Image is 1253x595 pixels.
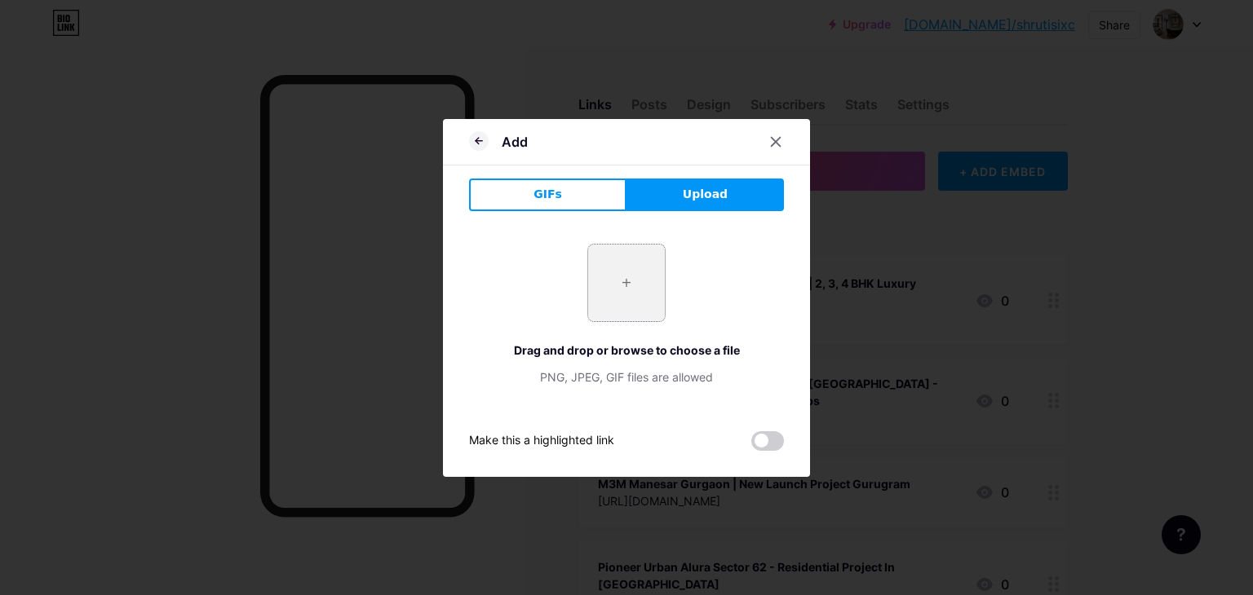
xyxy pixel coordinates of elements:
button: Upload [626,178,784,211]
div: Drag and drop or browse to choose a file [469,342,784,359]
span: GIFs [534,186,562,203]
div: Make this a highlighted link [469,431,614,451]
div: PNG, JPEG, GIF files are allowed [469,368,784,386]
button: GIFs [469,178,626,211]
span: Upload [683,186,728,203]
div: Add [502,132,528,152]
